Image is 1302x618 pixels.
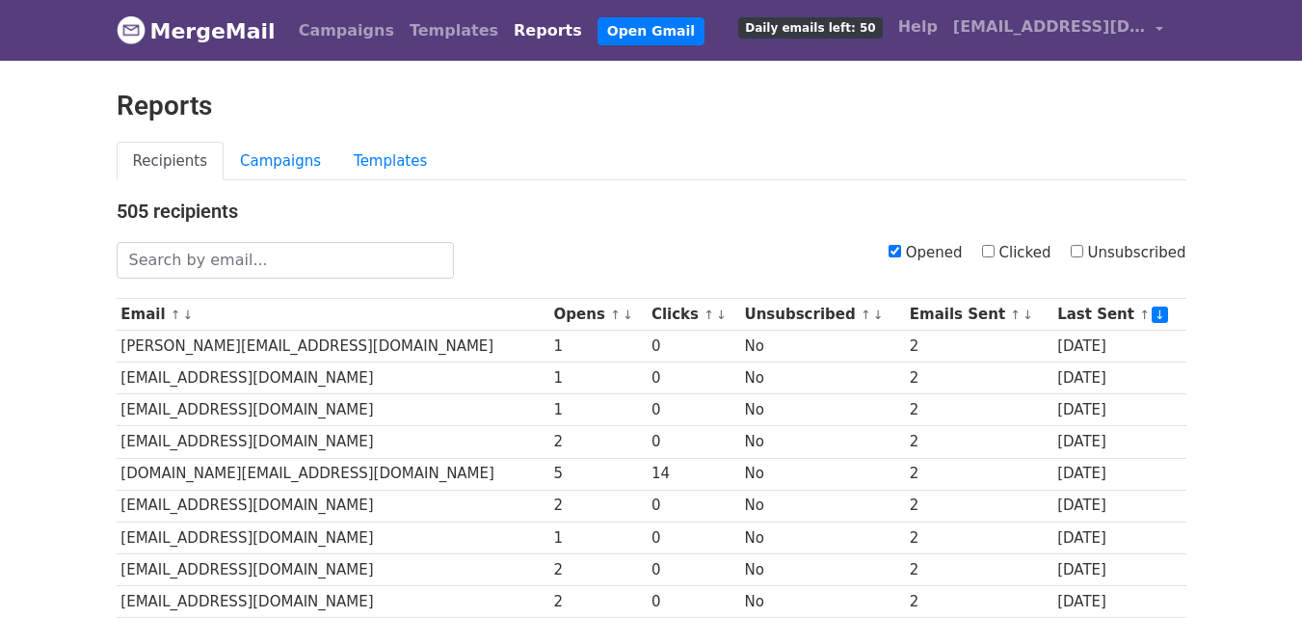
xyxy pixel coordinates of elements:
[117,522,549,553] td: [EMAIL_ADDRESS][DOMAIN_NAME]
[117,490,549,522] td: [EMAIL_ADDRESS][DOMAIN_NAME]
[1023,308,1033,322] a: ↓
[953,15,1146,39] span: [EMAIL_ADDRESS][DOMAIN_NAME]
[905,585,1052,617] td: 2
[905,522,1052,553] td: 2
[171,308,181,322] a: ↑
[890,8,945,46] a: Help
[716,308,727,322] a: ↓
[549,426,647,458] td: 2
[549,299,647,331] th: Opens
[905,331,1052,363] td: 2
[610,308,621,322] a: ↑
[740,363,905,394] td: No
[647,331,740,363] td: 0
[117,15,146,44] img: MergeMail logo
[1052,426,1185,458] td: [DATE]
[647,553,740,585] td: 0
[117,553,549,585] td: [EMAIL_ADDRESS][DOMAIN_NAME]
[1139,308,1150,322] a: ↑
[647,458,740,490] td: 14
[905,363,1052,394] td: 2
[905,490,1052,522] td: 2
[982,245,995,257] input: Clicked
[905,426,1052,458] td: 2
[117,299,549,331] th: Email
[1052,490,1185,522] td: [DATE]
[704,308,714,322] a: ↑
[117,331,549,363] td: [PERSON_NAME][EMAIL_ADDRESS][DOMAIN_NAME]
[506,12,590,50] a: Reports
[117,426,549,458] td: [EMAIL_ADDRESS][DOMAIN_NAME]
[740,394,905,426] td: No
[549,331,647,363] td: 1
[224,142,337,181] a: Campaigns
[337,142,443,181] a: Templates
[1152,307,1168,323] a: ↓
[549,458,647,490] td: 5
[549,363,647,394] td: 1
[647,522,740,553] td: 0
[402,12,506,50] a: Templates
[1052,458,1185,490] td: [DATE]
[549,522,647,553] td: 1
[117,90,1186,122] h2: Reports
[549,490,647,522] td: 2
[740,299,905,331] th: Unsubscribed
[873,308,884,322] a: ↓
[1052,363,1185,394] td: [DATE]
[889,242,963,264] label: Opened
[740,490,905,522] td: No
[549,585,647,617] td: 2
[905,394,1052,426] td: 2
[905,458,1052,490] td: 2
[623,308,633,322] a: ↓
[117,458,549,490] td: [DOMAIN_NAME][EMAIL_ADDRESS][DOMAIN_NAME]
[549,394,647,426] td: 1
[905,299,1052,331] th: Emails Sent
[1052,585,1185,617] td: [DATE]
[740,458,905,490] td: No
[982,242,1051,264] label: Clicked
[647,585,740,617] td: 0
[1052,553,1185,585] td: [DATE]
[117,585,549,617] td: [EMAIL_ADDRESS][DOMAIN_NAME]
[740,553,905,585] td: No
[731,8,890,46] a: Daily emails left: 50
[861,308,871,322] a: ↑
[740,585,905,617] td: No
[598,17,704,45] a: Open Gmail
[117,200,1186,223] h4: 505 recipients
[117,142,225,181] a: Recipients
[647,490,740,522] td: 0
[740,522,905,553] td: No
[117,363,549,394] td: [EMAIL_ADDRESS][DOMAIN_NAME]
[740,426,905,458] td: No
[647,394,740,426] td: 0
[1052,299,1185,331] th: Last Sent
[738,17,882,39] span: Daily emails left: 50
[740,331,905,363] td: No
[291,12,402,50] a: Campaigns
[945,8,1171,53] a: [EMAIL_ADDRESS][DOMAIN_NAME]
[117,11,276,51] a: MergeMail
[1010,308,1021,322] a: ↑
[647,299,740,331] th: Clicks
[549,553,647,585] td: 2
[647,426,740,458] td: 0
[905,553,1052,585] td: 2
[117,242,454,279] input: Search by email...
[1052,522,1185,553] td: [DATE]
[889,245,901,257] input: Opened
[117,394,549,426] td: [EMAIL_ADDRESS][DOMAIN_NAME]
[1052,394,1185,426] td: [DATE]
[183,308,194,322] a: ↓
[1052,331,1185,363] td: [DATE]
[647,363,740,394] td: 0
[1071,242,1186,264] label: Unsubscribed
[1071,245,1083,257] input: Unsubscribed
